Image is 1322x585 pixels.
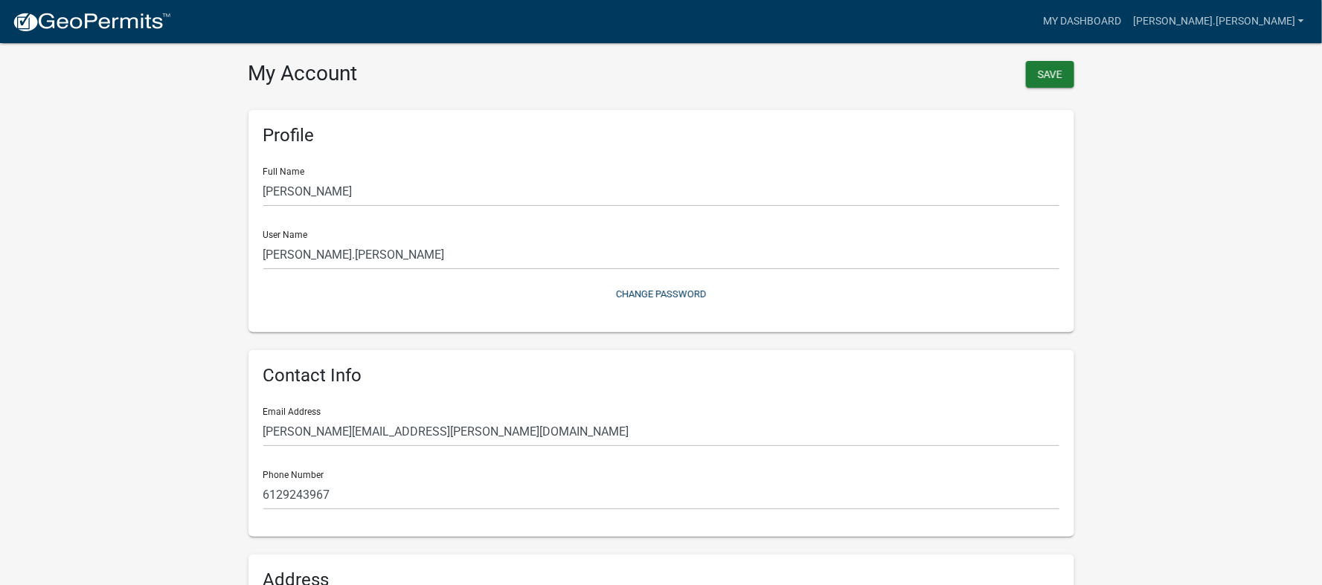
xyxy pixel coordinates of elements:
[263,125,1059,146] h6: Profile
[1026,61,1074,88] button: Save
[263,282,1059,306] button: Change Password
[263,365,1059,387] h6: Contact Info
[1037,7,1127,36] a: My Dashboard
[1127,7,1310,36] a: [PERSON_NAME].[PERSON_NAME]
[248,61,650,86] h3: My Account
